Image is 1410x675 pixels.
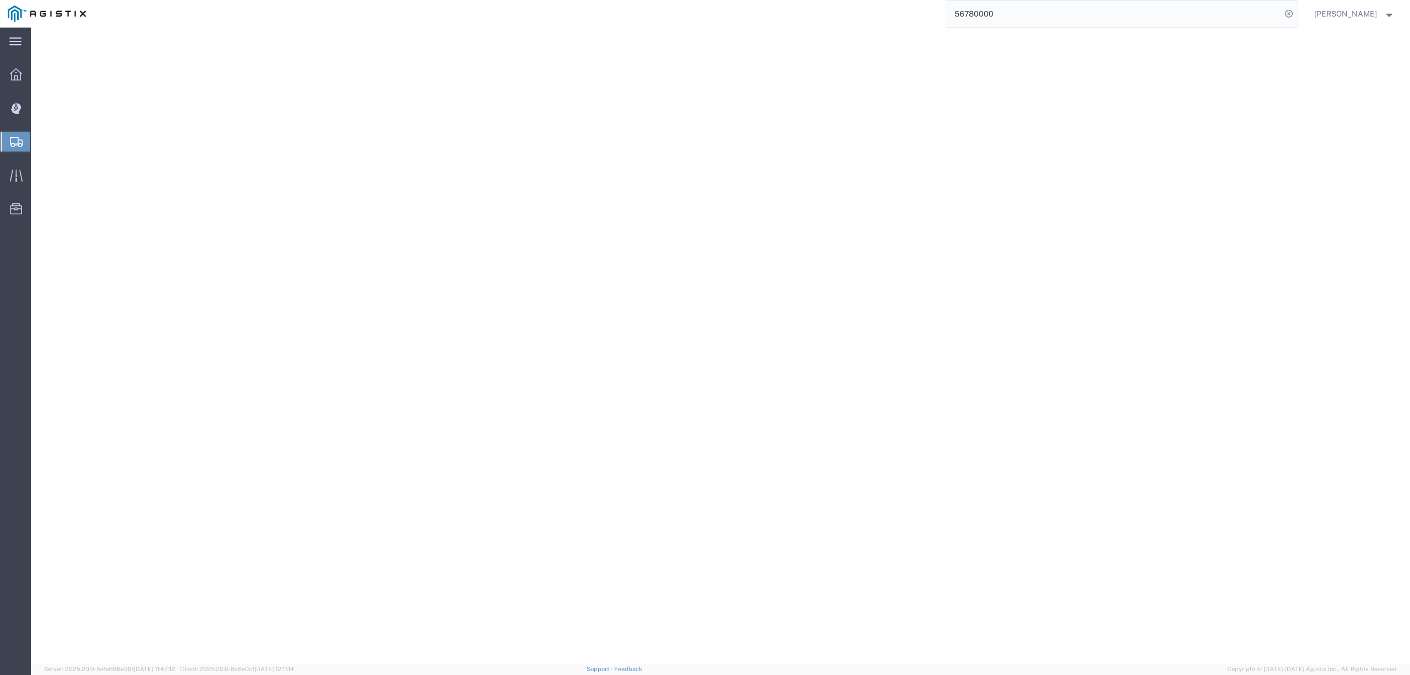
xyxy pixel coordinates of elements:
[180,666,294,672] span: Client: 2025.20.0-8c6e0cf
[8,6,86,22] img: logo
[946,1,1281,27] input: Search for shipment number, reference number
[614,666,642,672] a: Feedback
[1227,665,1397,674] span: Copyright © [DATE]-[DATE] Agistix Inc., All Rights Reserved
[1314,7,1395,20] button: [PERSON_NAME]
[254,666,294,672] span: [DATE] 12:11:14
[134,666,175,672] span: [DATE] 11:47:12
[44,666,175,672] span: Server: 2025.20.0-5efa686e39f
[1314,8,1377,20] span: Lorretta Ayala
[587,666,614,672] a: Support
[31,28,1410,663] iframe: FS Legacy Container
